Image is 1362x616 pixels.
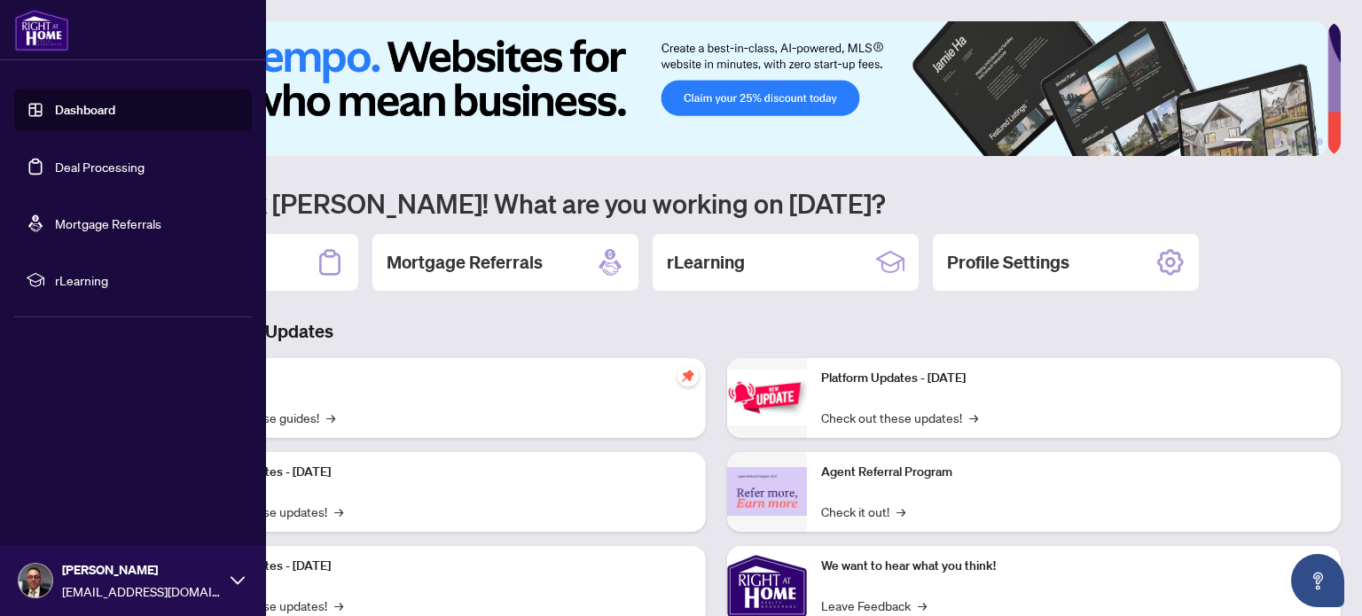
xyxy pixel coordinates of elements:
[821,557,1327,576] p: We want to hear what you think!
[186,369,692,388] p: Self-Help
[62,560,222,580] span: [PERSON_NAME]
[727,467,807,516] img: Agent Referral Program
[821,463,1327,482] p: Agent Referral Program
[62,581,222,601] span: [EMAIL_ADDRESS][DOMAIN_NAME]
[55,270,239,290] span: rLearning
[821,502,905,521] a: Check it out!→
[969,408,978,427] span: →
[92,186,1341,220] h1: Welcome back [PERSON_NAME]! What are you working on [DATE]?
[14,9,69,51] img: logo
[821,369,1327,388] p: Platform Updates - [DATE]
[186,463,692,482] p: Platform Updates - [DATE]
[1224,138,1252,145] button: 1
[1288,138,1295,145] button: 4
[19,564,52,597] img: Profile Icon
[1259,138,1266,145] button: 2
[326,408,335,427] span: →
[55,102,115,118] a: Dashboard
[334,502,343,521] span: →
[55,215,161,231] a: Mortgage Referrals
[92,21,1327,156] img: Slide 0
[896,502,905,521] span: →
[55,159,145,175] a: Deal Processing
[1302,138,1309,145] button: 5
[918,596,927,615] span: →
[821,408,978,427] a: Check out these updates!→
[387,250,543,275] h2: Mortgage Referrals
[727,370,807,425] img: Platform Updates - June 23, 2025
[1316,138,1323,145] button: 6
[821,596,927,615] a: Leave Feedback→
[92,319,1341,344] h3: Brokerage & Industry Updates
[186,557,692,576] p: Platform Updates - [DATE]
[334,596,343,615] span: →
[1291,554,1344,607] button: Open asap
[1273,138,1280,145] button: 3
[667,250,745,275] h2: rLearning
[947,250,1069,275] h2: Profile Settings
[677,365,699,386] span: pushpin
